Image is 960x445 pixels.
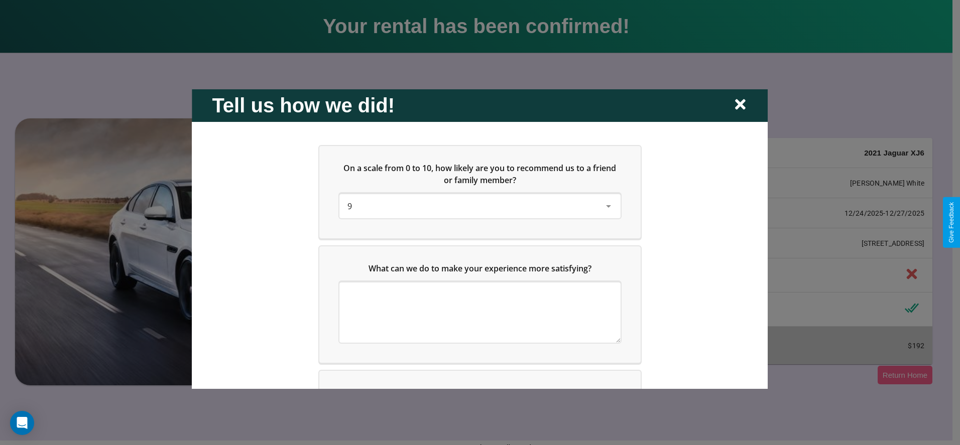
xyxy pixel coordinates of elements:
div: Give Feedback [948,202,955,243]
span: What can we do to make your experience more satisfying? [369,262,591,273]
div: Open Intercom Messenger [10,411,34,435]
span: On a scale from 0 to 10, how likely are you to recommend us to a friend or family member? [344,162,619,185]
span: Which of the following features do you value the most in a vehicle? [349,387,604,398]
span: 9 [347,200,352,211]
div: On a scale from 0 to 10, how likely are you to recommend us to a friend or family member? [319,145,641,238]
h2: Tell us how we did! [212,94,395,116]
div: On a scale from 0 to 10, how likely are you to recommend us to a friend or family member? [339,194,621,218]
h5: On a scale from 0 to 10, how likely are you to recommend us to a friend or family member? [339,162,621,186]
